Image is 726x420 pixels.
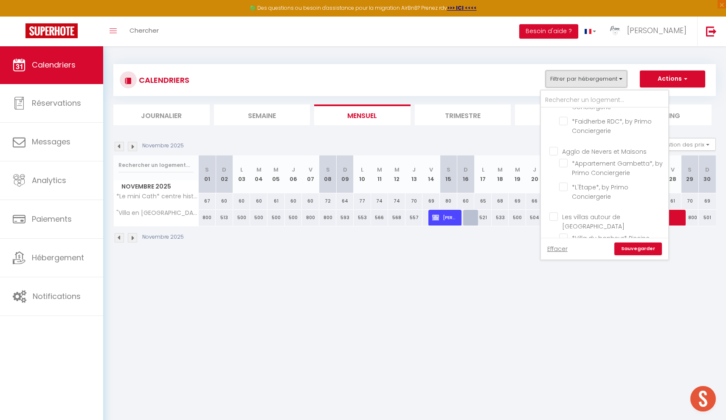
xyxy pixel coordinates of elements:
[361,166,363,174] abbr: L
[267,155,285,193] th: 05
[405,193,423,209] div: 70
[285,193,302,209] div: 60
[540,90,669,260] div: Filtrer par hébergement
[547,244,568,254] a: Effacer
[640,70,705,87] button: Actions
[336,210,354,226] div: 593
[422,155,440,193] th: 14
[25,23,78,38] img: Super Booking
[602,17,697,46] a: ... [PERSON_NAME]
[354,210,371,226] div: 553
[664,193,681,209] div: 61
[474,193,492,209] div: 65
[681,155,699,193] th: 29
[688,166,692,174] abbr: S
[447,166,450,174] abbr: S
[233,193,250,209] div: 60
[302,193,319,209] div: 60
[474,210,492,226] div: 521
[32,252,84,263] span: Hébergement
[681,193,699,209] div: 70
[492,193,509,209] div: 68
[541,93,668,108] input: Rechercher un logement...
[285,210,302,226] div: 500
[671,166,675,174] abbr: V
[273,166,279,174] abbr: M
[250,155,267,193] th: 04
[250,193,267,209] div: 60
[388,210,405,226] div: 568
[302,155,319,193] th: 07
[214,104,310,125] li: Semaine
[216,210,233,226] div: 513
[302,210,319,226] div: 800
[412,166,416,174] abbr: J
[614,242,662,255] a: Sauvegarder
[115,193,200,200] span: *Le mini Cath* centre historique, by Primoconciergerie
[267,193,285,209] div: 61
[492,155,509,193] th: 18
[222,166,226,174] abbr: D
[343,166,347,174] abbr: D
[526,210,543,226] div: 504
[233,210,250,226] div: 500
[572,183,628,201] span: *L'Étape*, by Primo Conciergerie
[250,210,267,226] div: 500
[216,155,233,193] th: 02
[415,104,511,125] li: Trimestre
[572,159,663,177] span: *Appartement Gambetta*, by Primo Conciergerie
[371,155,388,193] th: 11
[216,193,233,209] div: 60
[256,166,262,174] abbr: M
[519,24,578,39] button: Besoin d'aide ?
[405,155,423,193] th: 13
[432,209,456,226] span: [PERSON_NAME]/[PERSON_NAME]/[PERSON_NAME]
[199,210,216,226] div: 800
[705,166,709,174] abbr: D
[123,17,165,46] a: Chercher
[142,233,184,241] p: Novembre 2025
[199,155,216,193] th: 01
[32,175,66,186] span: Analytics
[354,155,371,193] th: 10
[698,155,716,193] th: 30
[572,117,652,135] span: *Faidherbe RDC*, by Primo Conciergerie
[205,166,209,174] abbr: S
[429,166,433,174] abbr: V
[319,155,337,193] th: 08
[515,104,611,125] li: Tâches
[492,210,509,226] div: 533
[482,166,484,174] abbr: L
[457,193,475,209] div: 60
[319,210,337,226] div: 800
[562,213,625,231] span: Les villas autour de [GEOGRAPHIC_DATA]
[371,210,388,226] div: 566
[314,104,411,125] li: Mensuel
[32,214,72,224] span: Paiements
[319,193,337,209] div: 72
[371,193,388,209] div: 74
[388,193,405,209] div: 74
[354,193,371,209] div: 77
[498,166,503,174] abbr: M
[285,155,302,193] th: 06
[240,166,243,174] abbr: L
[113,104,210,125] li: Journalier
[609,24,622,37] img: ...
[440,155,457,193] th: 15
[405,210,423,226] div: 557
[199,193,216,209] div: 67
[509,210,526,226] div: 500
[698,210,716,226] div: 501
[664,155,681,193] th: 28
[706,26,717,37] img: logout
[336,193,354,209] div: 64
[526,155,543,193] th: 20
[447,4,477,11] a: >>> ICI <<<<
[32,136,70,147] span: Messages
[627,25,687,36] span: [PERSON_NAME]
[526,193,543,209] div: 66
[681,210,699,226] div: 800
[233,155,250,193] th: 03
